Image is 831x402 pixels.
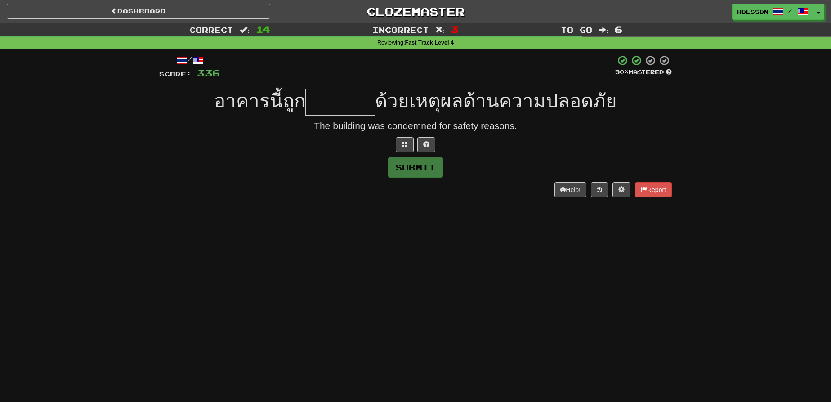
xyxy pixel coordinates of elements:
span: holsson [737,8,768,16]
span: / [788,7,793,13]
span: : [599,26,608,34]
span: ด้วยเหตุผลด้านความปลอดภัย [375,90,617,112]
button: Switch sentence to multiple choice alt+p [396,137,414,152]
button: Help! [554,182,586,197]
a: Dashboard [7,4,270,19]
span: 14 [256,24,270,35]
div: Mastered [615,68,672,76]
button: Report [635,182,672,197]
strong: Fast Track Level 4 [405,40,454,46]
span: 6 [615,24,622,35]
span: 336 [197,67,220,78]
a: holsson / [732,4,813,20]
span: Incorrect [372,25,429,34]
span: To go [561,25,592,34]
span: 3 [451,24,459,35]
span: Score: [159,70,192,78]
span: Correct [189,25,233,34]
div: The building was condemned for safety reasons. [159,119,672,133]
button: Round history (alt+y) [591,182,608,197]
span: : [435,26,445,34]
div: / [159,55,220,66]
span: 50 % [615,68,629,76]
button: Submit [388,157,443,178]
a: Clozemaster [284,4,547,19]
span: : [240,26,250,34]
span: อาคารนี้ถูก [214,90,305,112]
button: Single letter hint - you only get 1 per sentence and score half the points! alt+h [417,137,435,152]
